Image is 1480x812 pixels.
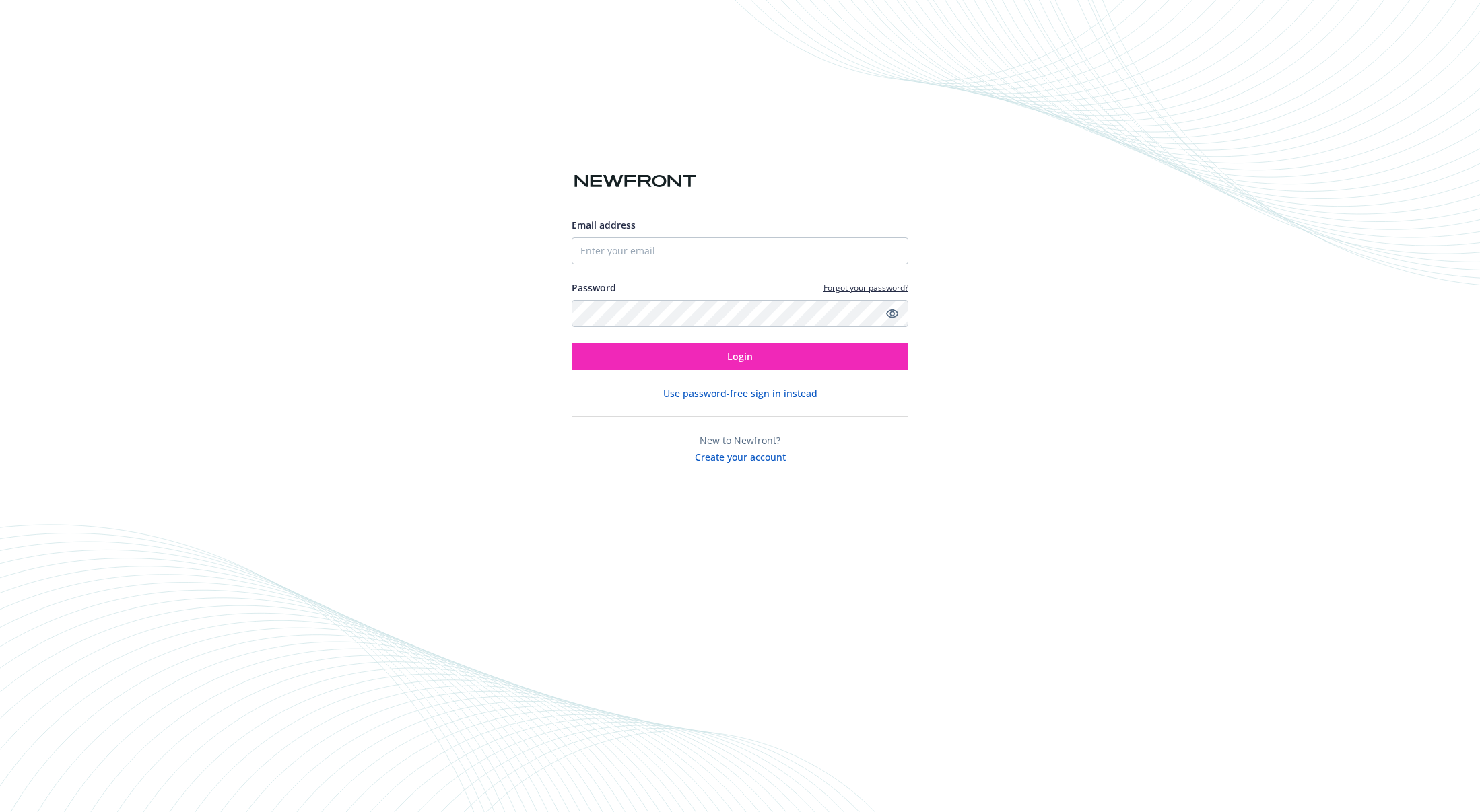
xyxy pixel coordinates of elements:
[700,434,780,447] span: New to Newfront?
[727,350,753,363] span: Login
[884,305,900,322] a: Show password
[572,219,636,231] span: Email address
[572,300,908,327] input: Enter your password
[823,282,908,293] a: Forgot your password?
[572,237,908,264] input: Enter your email
[695,447,786,464] button: Create your account
[572,281,616,295] label: Password
[663,386,817,400] button: Use password-free sign in instead
[572,343,908,370] button: Login
[572,170,699,193] img: Newfront logo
